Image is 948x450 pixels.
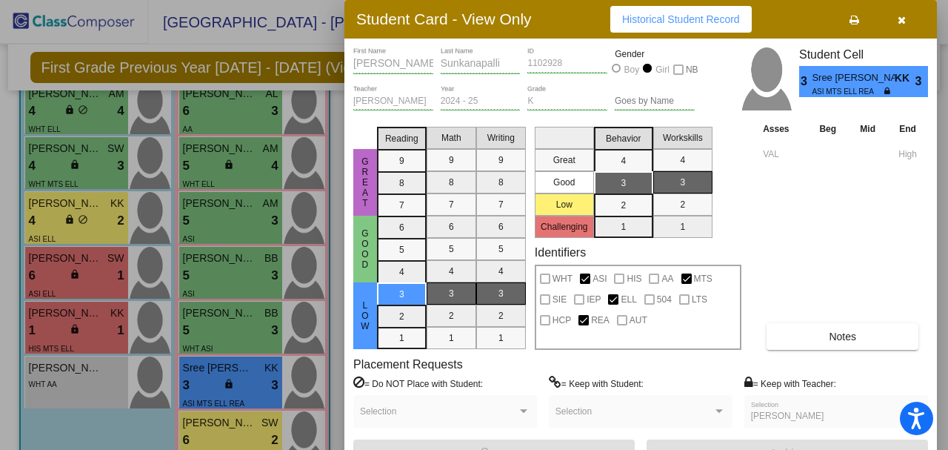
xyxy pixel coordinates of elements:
label: = Keep with Student: [549,376,644,391]
input: goes by name [615,96,695,107]
input: Enter ID [527,59,607,69]
span: 3 [915,73,928,90]
span: HCP [553,311,571,329]
label: Placement Requests [353,357,463,371]
span: 3 [799,73,812,90]
span: Sree [PERSON_NAME] [812,70,894,86]
span: Historical Student Record [622,13,740,25]
span: NB [686,61,698,79]
button: Historical Student Record [610,6,752,33]
input: grade [527,96,607,107]
mat-label: Gender [615,47,695,61]
button: Notes [767,323,918,350]
input: assessment [763,143,804,165]
span: Low [358,300,372,331]
span: SIE [553,291,567,308]
span: 504 [657,291,672,308]
input: year [441,96,521,107]
span: HIS [627,270,641,288]
input: teacher [353,96,433,107]
span: [PERSON_NAME] [751,411,824,421]
span: KK [895,70,915,86]
span: IEP [587,291,601,308]
th: Mid [848,121,887,137]
th: Asses [759,121,807,137]
th: Beg [807,121,848,137]
span: LTS [692,291,707,308]
div: Girl [655,63,670,76]
span: ASI [592,270,607,288]
h3: Student Cell [799,47,928,62]
span: Notes [829,331,856,343]
div: Boy [624,63,640,76]
span: REA [591,311,610,329]
span: ASI MTS ELL REA [812,86,884,97]
th: End [887,121,928,137]
span: MTS [694,270,712,288]
label: = Keep with Teacher: [744,376,836,391]
label: Identifiers [535,245,586,259]
h3: Student Card - View Only [356,10,532,28]
span: Good [358,228,372,270]
span: ELL [621,291,636,308]
span: AA [661,270,673,288]
label: = Do NOT Place with Student: [353,376,483,391]
span: AUT [630,311,647,329]
span: WHT [553,270,573,288]
span: Great [358,156,372,208]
